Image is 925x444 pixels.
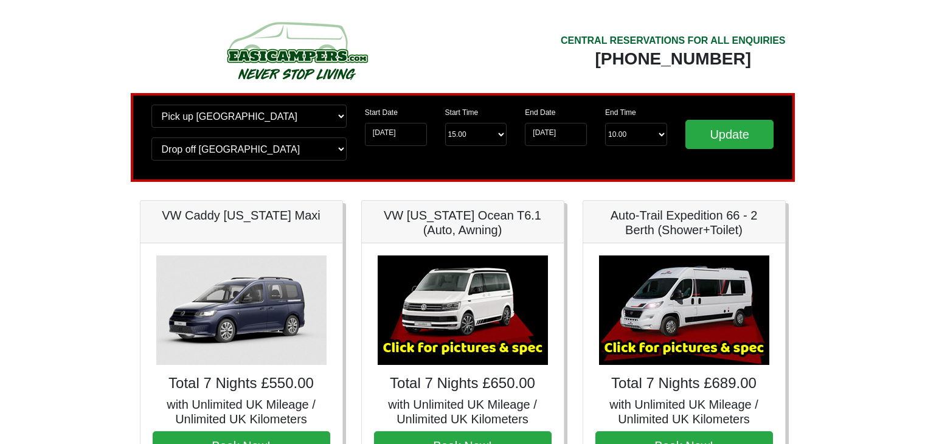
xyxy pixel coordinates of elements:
h5: with Unlimited UK Mileage / Unlimited UK Kilometers [153,397,330,426]
input: Update [685,120,774,149]
label: End Time [605,107,636,118]
img: Auto-Trail Expedition 66 - 2 Berth (Shower+Toilet) [599,255,769,365]
h5: with Unlimited UK Mileage / Unlimited UK Kilometers [374,397,552,426]
label: Start Date [365,107,398,118]
h5: Auto-Trail Expedition 66 - 2 Berth (Shower+Toilet) [595,208,773,237]
h4: Total 7 Nights £689.00 [595,375,773,392]
h5: with Unlimited UK Mileage / Unlimited UK Kilometers [595,397,773,426]
input: Return Date [525,123,587,146]
img: VW California Ocean T6.1 (Auto, Awning) [378,255,548,365]
h4: Total 7 Nights £650.00 [374,375,552,392]
label: Start Time [445,107,479,118]
h4: Total 7 Nights £550.00 [153,375,330,392]
img: VW Caddy California Maxi [156,255,327,365]
img: campers-checkout-logo.png [181,17,412,84]
div: CENTRAL RESERVATIONS FOR ALL ENQUIRIES [561,33,786,48]
h5: VW [US_STATE] Ocean T6.1 (Auto, Awning) [374,208,552,237]
label: End Date [525,107,555,118]
div: [PHONE_NUMBER] [561,48,786,70]
input: Start Date [365,123,427,146]
h5: VW Caddy [US_STATE] Maxi [153,208,330,223]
